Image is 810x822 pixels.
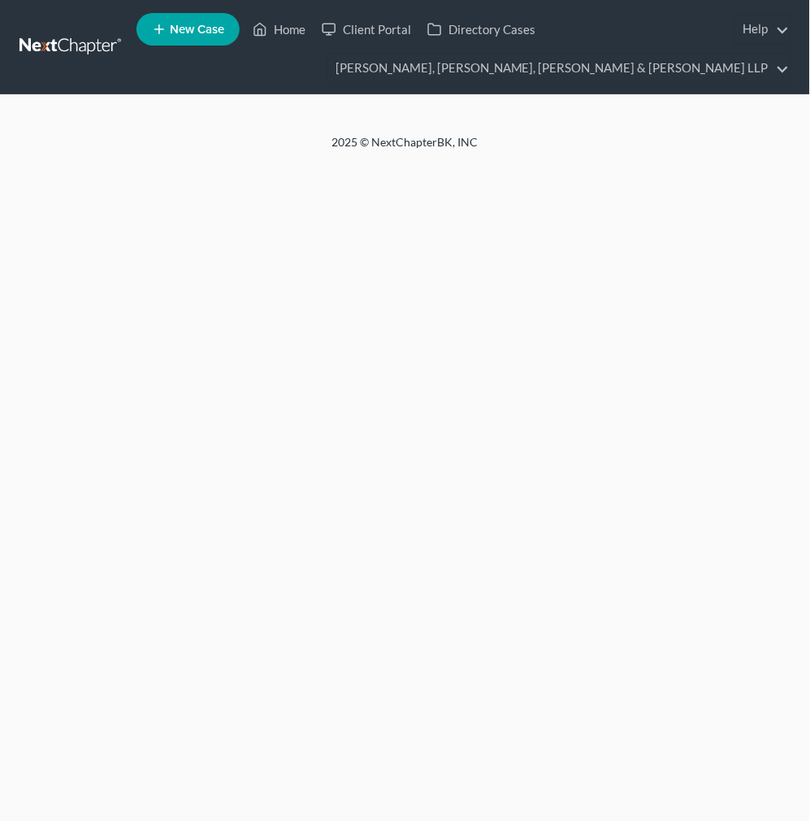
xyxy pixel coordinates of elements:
a: Directory Cases [419,15,544,44]
a: Help [735,15,790,44]
div: 2025 © NextChapterBK, INC [15,134,795,163]
a: Home [245,15,314,44]
a: [PERSON_NAME], [PERSON_NAME], [PERSON_NAME] & [PERSON_NAME] LLP [327,54,790,83]
a: Client Portal [314,15,419,44]
new-legal-case-button: New Case [136,13,240,46]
